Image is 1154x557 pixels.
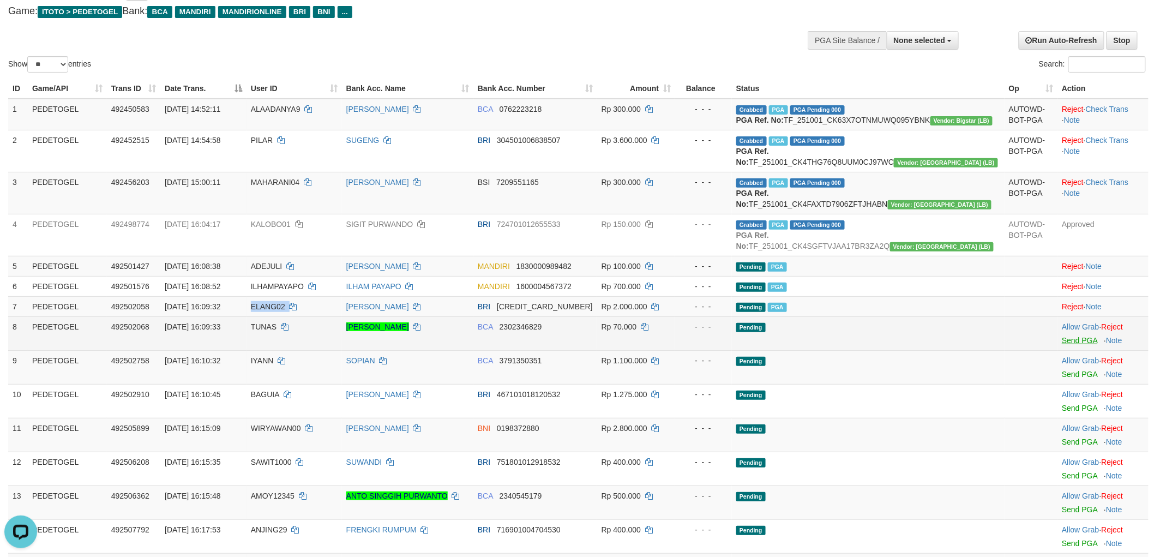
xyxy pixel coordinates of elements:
td: · [1057,384,1149,418]
a: ANTO SINGGIH PURWANTO [346,492,448,500]
span: [DATE] 16:15:48 [165,492,220,500]
span: [DATE] 16:09:32 [165,302,220,311]
button: None selected [887,31,959,50]
a: Run Auto-Refresh [1019,31,1104,50]
td: · [1057,486,1149,519]
td: · [1057,418,1149,452]
span: Grabbed [736,136,767,146]
span: [DATE] 15:00:11 [165,178,220,187]
span: [DATE] 16:15:09 [165,424,220,433]
span: [DATE] 16:10:32 [165,356,220,365]
b: PGA Ref. No: [736,147,769,166]
div: - - - [680,524,728,535]
div: - - - [680,389,728,400]
span: Rp 300.000 [602,178,641,187]
span: 492506208 [111,458,149,466]
span: ELANG02 [251,302,285,311]
td: 12 [8,452,28,486]
a: Reject [1062,262,1084,271]
span: Pending [736,458,766,468]
span: BCA [147,6,172,18]
span: [DATE] 14:54:58 [165,136,220,145]
span: · [1062,322,1101,331]
span: ALAADANYA9 [251,105,300,113]
span: BCA [478,105,493,113]
a: ILHAM PAYAPO [346,282,401,291]
a: [PERSON_NAME] [346,178,409,187]
a: Send PGA [1062,539,1097,548]
span: Copy 0198372880 to clipboard [497,424,539,433]
div: - - - [680,321,728,332]
a: Note [1106,370,1122,379]
a: Allow Grab [1062,356,1099,365]
span: Grabbed [736,105,767,115]
a: Note [1106,404,1122,412]
span: · [1062,424,1101,433]
td: PEDETOGEL [28,130,107,172]
span: [DATE] 16:17:53 [165,525,220,534]
td: PEDETOGEL [28,418,107,452]
div: - - - [680,135,728,146]
span: Rp 2.000.000 [602,302,647,311]
a: Reject [1102,525,1123,534]
span: 492506362 [111,492,149,500]
td: PEDETOGEL [28,296,107,316]
b: PGA Ref. No: [736,116,784,124]
a: SUGENG [346,136,380,145]
span: BRI [478,220,490,229]
span: Rp 700.000 [602,282,641,291]
span: 492501576 [111,282,149,291]
span: [DATE] 16:08:52 [165,282,220,291]
td: TF_251001_CK4SGFTVJAA17BR3ZA2Q [732,214,1005,256]
span: [DATE] 14:52:11 [165,105,220,113]
span: [DATE] 16:04:17 [165,220,220,229]
div: - - - [680,457,728,468]
td: PEDETOGEL [28,486,107,519]
td: AUTOWD-BOT-PGA [1005,130,1057,172]
span: BAGUIA [251,390,279,399]
td: · [1057,350,1149,384]
div: - - - [680,423,728,434]
td: PEDETOGEL [28,256,107,276]
span: PGA Pending [790,178,845,188]
span: Pending [736,391,766,400]
td: PEDETOGEL [28,172,107,214]
span: Rp 400.000 [602,458,641,466]
td: AUTOWD-BOT-PGA [1005,99,1057,130]
a: Reject [1102,424,1123,433]
div: PGA Site Balance / [808,31,886,50]
span: BRI [478,136,490,145]
span: Marked by afzCS1 [769,178,788,188]
span: BNI [313,6,334,18]
span: BRI [478,458,490,466]
span: BSI [478,178,490,187]
span: Copy 2340545179 to clipboard [500,492,542,500]
th: Date Trans.: activate to sort column descending [160,79,247,99]
span: Pending [736,357,766,366]
a: Allow Grab [1062,424,1099,433]
td: Approved [1057,214,1149,256]
a: Send PGA [1062,505,1097,514]
div: - - - [680,355,728,366]
button: Open LiveChat chat widget [4,4,37,37]
td: · [1057,276,1149,296]
th: Op: activate to sort column ascending [1005,79,1057,99]
input: Search: [1068,56,1146,73]
span: Vendor URL: https://dashboard.q2checkout.com/secure [894,158,998,167]
span: ANJING29 [251,525,287,534]
td: 13 [8,486,28,519]
span: Rp 100.000 [602,262,641,271]
span: ADEJULI [251,262,283,271]
span: · [1062,356,1101,365]
th: Status [732,79,1005,99]
a: [PERSON_NAME] [346,105,409,113]
a: Note [1064,147,1080,155]
td: 11 [8,418,28,452]
span: Rp 150.000 [602,220,641,229]
td: · · [1057,99,1149,130]
span: 492502910 [111,390,149,399]
a: Reject [1102,458,1123,466]
span: 492502068 [111,322,149,331]
th: Bank Acc. Name: activate to sort column ascending [342,79,473,99]
a: Send PGA [1062,404,1097,412]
